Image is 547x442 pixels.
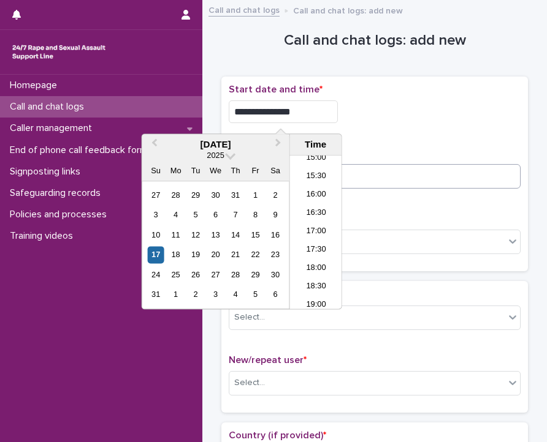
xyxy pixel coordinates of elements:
[227,163,243,179] div: Th
[188,247,204,263] div: Choose Tuesday, August 19th, 2025
[290,260,342,279] li: 18:00
[267,207,283,223] div: Choose Saturday, August 9th, 2025
[167,187,184,203] div: Choose Monday, July 28th, 2025
[188,266,204,283] div: Choose Tuesday, August 26th, 2025
[167,207,184,223] div: Choose Monday, August 4th, 2025
[293,139,339,150] div: Time
[208,2,280,17] a: Call and chat logs
[148,247,164,263] div: Choose Sunday, August 17th, 2025
[167,163,184,179] div: Mo
[143,135,163,155] button: Previous Month
[267,266,283,283] div: Choose Saturday, August 30th, 2025
[267,287,283,303] div: Choose Saturday, September 6th, 2025
[207,247,224,263] div: Choose Wednesday, August 20th, 2025
[221,32,528,50] h1: Call and chat logs: add new
[207,207,224,223] div: Choose Wednesday, August 6th, 2025
[188,287,204,303] div: Choose Tuesday, September 2nd, 2025
[167,227,184,243] div: Choose Monday, August 11th, 2025
[290,205,342,223] li: 16:30
[267,227,283,243] div: Choose Saturday, August 16th, 2025
[188,227,204,243] div: Choose Tuesday, August 12th, 2025
[293,3,403,17] p: Call and chat logs: add new
[10,40,108,64] img: rhQMoQhaT3yELyF149Cw
[270,135,289,155] button: Next Month
[148,227,164,243] div: Choose Sunday, August 10th, 2025
[227,187,243,203] div: Choose Thursday, July 31st, 2025
[229,355,307,365] span: New/repeat user
[247,287,264,303] div: Choose Friday, September 5th, 2025
[247,247,264,263] div: Choose Friday, August 22nd, 2025
[290,297,342,315] li: 19:00
[290,187,342,205] li: 16:00
[148,207,164,223] div: Choose Sunday, August 3rd, 2025
[5,80,67,91] p: Homepage
[188,163,204,179] div: Tu
[234,311,265,324] div: Select...
[290,242,342,260] li: 17:30
[247,227,264,243] div: Choose Friday, August 15th, 2025
[227,266,243,283] div: Choose Thursday, August 28th, 2025
[188,187,204,203] div: Choose Tuesday, July 29th, 2025
[5,144,158,156] p: End of phone call feedback form
[142,139,289,150] div: [DATE]
[207,163,224,179] div: We
[207,266,224,283] div: Choose Wednesday, August 27th, 2025
[148,266,164,283] div: Choose Sunday, August 24th, 2025
[167,287,184,303] div: Choose Monday, September 1st, 2025
[227,247,243,263] div: Choose Thursday, August 21st, 2025
[247,207,264,223] div: Choose Friday, August 8th, 2025
[5,122,102,134] p: Caller management
[207,227,224,243] div: Choose Wednesday, August 13th, 2025
[290,150,342,168] li: 15:00
[167,247,184,263] div: Choose Monday, August 18th, 2025
[148,163,164,179] div: Su
[188,207,204,223] div: Choose Tuesday, August 5th, 2025
[227,207,243,223] div: Choose Thursday, August 7th, 2025
[5,187,110,199] p: Safeguarding records
[290,223,342,242] li: 17:00
[148,287,164,303] div: Choose Sunday, August 31st, 2025
[267,187,283,203] div: Choose Saturday, August 2nd, 2025
[227,227,243,243] div: Choose Thursday, August 14th, 2025
[207,151,224,160] span: 2025
[167,266,184,283] div: Choose Monday, August 25th, 2025
[148,187,164,203] div: Choose Sunday, July 27th, 2025
[229,84,323,94] span: Start date and time
[229,430,326,440] span: Country (if provided)
[207,287,224,303] div: Choose Wednesday, September 3rd, 2025
[247,163,264,179] div: Fr
[5,209,117,220] p: Policies and processes
[207,187,224,203] div: Choose Wednesday, July 30th, 2025
[290,168,342,187] li: 15:30
[5,230,83,242] p: Training videos
[247,187,264,203] div: Choose Friday, August 1st, 2025
[227,287,243,303] div: Choose Thursday, September 4th, 2025
[247,266,264,283] div: Choose Friday, August 29th, 2025
[290,279,342,297] li: 18:30
[267,163,283,179] div: Sa
[234,376,265,389] div: Select...
[267,247,283,263] div: Choose Saturday, August 23rd, 2025
[146,185,285,305] div: month 2025-08
[5,101,94,113] p: Call and chat logs
[5,166,90,178] p: Signposting links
